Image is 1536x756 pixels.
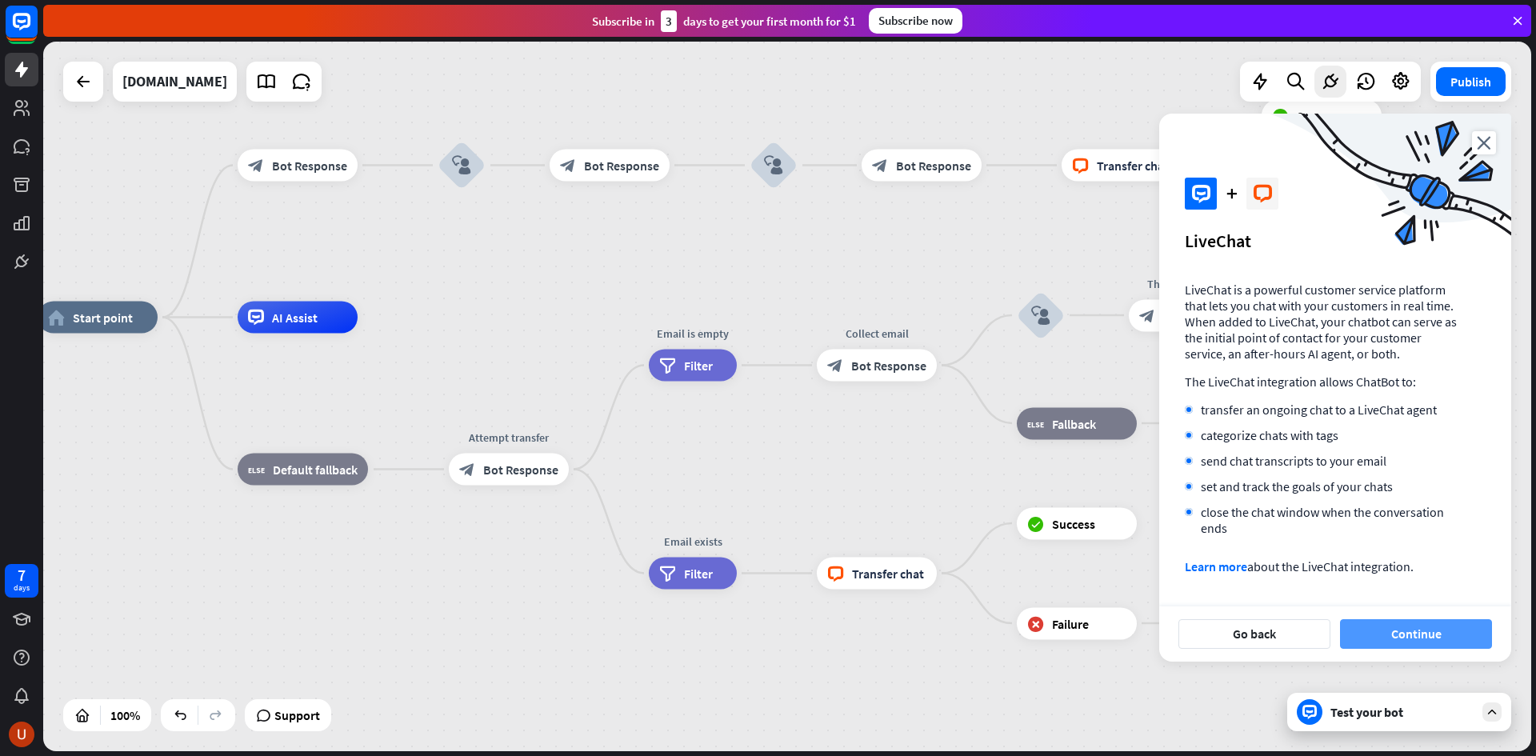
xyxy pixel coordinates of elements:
i: plus [1226,189,1237,198]
span: Default fallback [273,462,358,478]
span: Transfer chat [852,566,924,582]
div: vxkwin.net [122,62,227,102]
span: AI Assist [272,310,318,326]
div: Subscribe in days to get your first month for $1 [592,10,856,32]
span: Bot Response [483,462,558,478]
span: Support [274,702,320,728]
div: Attempt transfer [437,430,581,446]
p: The LiveChat integration allows ChatBot to: [1185,374,1460,390]
i: filter [659,566,676,582]
i: block_success [1027,515,1044,531]
span: Fallback [1052,415,1096,431]
a: Learn more [1185,558,1247,574]
button: Open LiveChat chat widget [13,6,61,54]
p: about the LiveChat integration. [1185,558,1460,574]
i: block_user_input [764,156,783,175]
div: Collect email [805,326,949,342]
i: block_bot_response [459,462,475,478]
i: block_fallback [248,462,265,478]
li: set and track the goals of your chats [1185,478,1460,494]
li: send chat transcripts to your email [1185,453,1460,469]
i: block_user_input [452,156,471,175]
button: Continue [1340,619,1492,649]
div: Email exists [637,534,749,550]
i: block_success [1272,107,1289,123]
span: Failure [1052,615,1089,631]
span: Start point [73,310,133,326]
span: Bot Response [851,358,926,374]
button: Publish [1436,67,1506,96]
span: Success [1052,515,1095,531]
span: Bot Response [896,158,971,174]
span: Filter [684,358,713,374]
i: block_livechat [1072,158,1089,174]
i: block_bot_response [872,158,888,174]
a: 7 days [5,564,38,598]
div: Subscribe now [869,8,962,34]
div: 3 [661,10,677,32]
div: LiveChat [1185,230,1486,252]
i: block_bot_response [1139,307,1155,323]
div: days [14,582,30,594]
div: 7 [18,568,26,582]
div: Test your bot [1330,704,1474,720]
p: LiveChat is a powerful customer service platform that lets you chat with your customers in real t... [1185,282,1460,362]
span: Filter [684,566,713,582]
i: block_failure [1027,615,1044,631]
i: close [1472,131,1496,154]
span: Transfer chat [1097,158,1169,174]
div: Email is empty [637,326,749,342]
i: block_fallback [1027,415,1044,431]
div: 100% [106,702,145,728]
i: home_2 [48,310,65,326]
i: block_bot_response [827,358,843,374]
li: close the chat window when the conversation ends [1185,504,1460,536]
span: Bot Response [584,158,659,174]
i: block_bot_response [248,158,264,174]
span: Bot Response [272,158,347,174]
div: Thanks for email! [1117,275,1261,291]
button: Go back [1178,619,1330,649]
span: Success [1297,107,1340,123]
li: categorize chats with tags [1185,427,1460,443]
li: transfer an ongoing chat to a LiveChat agent [1185,402,1460,418]
i: block_bot_response [560,158,576,174]
i: block_user_input [1031,306,1050,325]
i: block_livechat [827,566,844,582]
i: filter [659,358,676,374]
